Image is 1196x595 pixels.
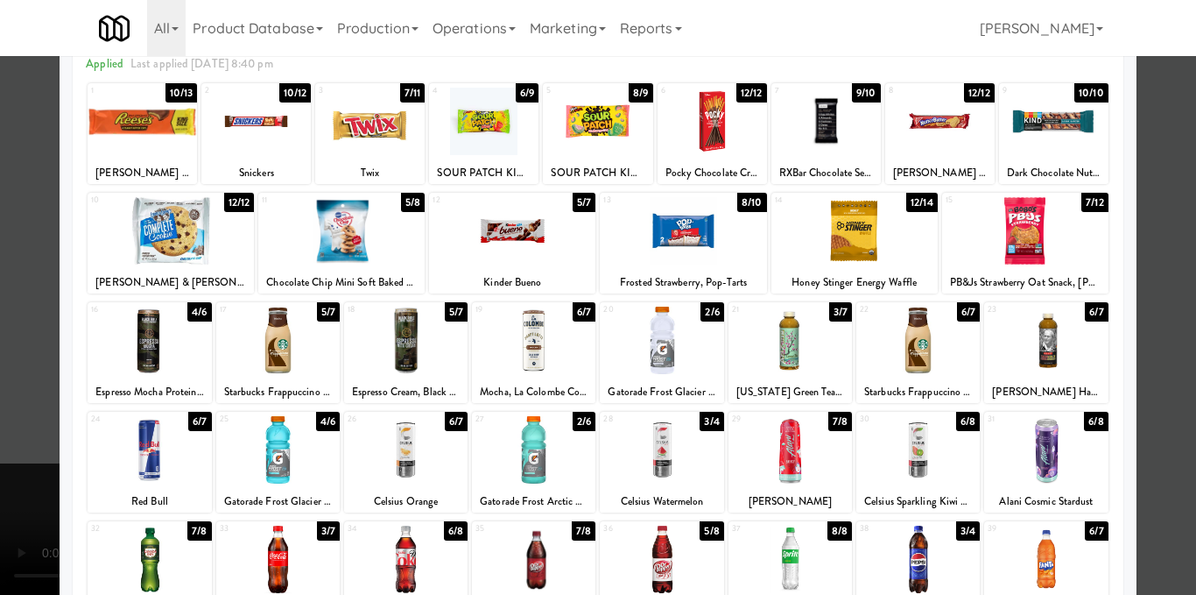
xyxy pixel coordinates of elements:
[279,83,312,103] div: 10/12
[828,412,852,431] div: 7/8
[216,381,340,403] div: Starbucks Frappuccino Mocha
[319,83,370,98] div: 3
[543,83,652,184] div: 58/9SOUR PATCH KIDS Watermelon Soft Chewy Candy
[603,521,662,536] div: 36
[429,83,538,184] div: 46/9SOUR PATCH KIDS Soft & Chewy Candy
[984,381,1108,403] div: [PERSON_NAME] Half and Half Iced Tea Lemonade Lite, [US_STATE]
[347,491,465,513] div: Celsius Orange
[188,412,211,431] div: 6/7
[660,162,764,184] div: Pocky Chocolate Cream Covered Biscuit Sticks
[90,272,251,294] div: [PERSON_NAME] & [PERSON_NAME], Chocolate Chip
[91,302,150,317] div: 16
[771,272,938,294] div: Honey Stinger Energy Waffle
[317,302,340,322] div: 5/7
[600,491,723,513] div: Celsius Watermelon
[987,491,1105,513] div: Alani Cosmic Stardust
[445,412,468,431] div: 6/7
[956,521,980,541] div: 3/4
[856,381,980,403] div: Starbucks Frappuccino Mocha
[775,193,855,208] div: 14
[771,193,938,294] div: 1412/14Honey Stinger Energy Waffle
[736,83,767,103] div: 12/12
[315,162,425,184] div: Twix
[942,272,1108,294] div: PB&Js Strawberry Oat Snack, [PERSON_NAME]
[602,381,721,403] div: Gatorade Frost Glacier Cherry
[99,13,130,44] img: Micromart
[475,521,534,536] div: 35
[472,412,595,513] div: 272/6Gatorade Frost Arctic Blitz
[775,83,827,98] div: 7
[400,83,425,103] div: 7/11
[216,491,340,513] div: Gatorade Frost Glacier Freeze
[946,193,1025,208] div: 15
[889,83,940,98] div: 8
[472,302,595,403] div: 196/7Mocha, La Colombe Coffee Draft Latte
[600,412,723,513] div: 283/4Celsius Watermelon
[224,193,255,212] div: 12/12
[728,302,852,403] div: 213/7[US_STATE] Green Tea with [MEDICAL_DATA] and Honey
[860,521,918,536] div: 38
[220,412,278,427] div: 25
[888,162,992,184] div: [PERSON_NAME] Butter Cookies
[91,521,150,536] div: 32
[827,521,852,541] div: 8/8
[728,491,852,513] div: [PERSON_NAME]
[216,412,340,513] div: 254/6Gatorade Frost Glacier Freeze
[859,491,977,513] div: Celsius Sparkling Kiwi Guava
[771,162,881,184] div: RXBar Chocolate Sea Salt
[1085,521,1108,541] div: 6/7
[1002,162,1106,184] div: Dark Chocolate Nuts & Sea Salt Kind Bar
[187,521,211,541] div: 7/8
[348,412,406,427] div: 26
[856,491,980,513] div: Celsius Sparkling Kiwi Guava
[573,412,595,431] div: 2/6
[600,381,723,403] div: Gatorade Frost Glacier Cherry
[88,491,211,513] div: Red Bull
[347,381,465,403] div: Espresso Cream, Black Rifle
[860,412,918,427] div: 30
[987,381,1105,403] div: [PERSON_NAME] Half and Half Iced Tea Lemonade Lite, [US_STATE]
[475,491,593,513] div: Gatorade Frost Arctic Blitz
[472,381,595,403] div: Mocha, La Colombe Coffee Draft Latte
[1085,302,1108,322] div: 6/7
[344,302,468,403] div: 185/7Espresso Cream, Black Rifle
[732,412,791,427] div: 29
[771,83,881,184] div: 79/10RXBar Chocolate Sea Salt
[315,83,425,184] div: 37/11Twix
[957,302,980,322] div: 6/7
[516,83,538,103] div: 6/9
[219,491,337,513] div: Gatorade Frost Glacier Freeze
[475,302,534,317] div: 19
[988,521,1046,536] div: 39
[629,83,652,103] div: 8/9
[545,162,650,184] div: SOUR PATCH KIDS Watermelon Soft Chewy Candy
[885,162,995,184] div: [PERSON_NAME] Butter Cookies
[661,83,713,98] div: 6
[475,412,534,427] div: 27
[603,302,662,317] div: 20
[573,193,595,212] div: 5/7
[88,302,211,403] div: 164/6Espresso Mocha Protein Coffee, Black Rifle
[774,272,935,294] div: Honey Stinger Energy Waffle
[130,55,273,72] span: Last applied [DATE] 8:40 pm
[732,302,791,317] div: 21
[600,302,723,403] div: 202/6Gatorade Frost Glacier Cherry
[852,83,880,103] div: 9/10
[433,83,484,98] div: 4
[856,302,980,403] div: 226/7Starbucks Frappuccino Mocha
[90,491,208,513] div: Red Bull
[429,193,595,294] div: 125/7Kinder Bueno
[444,521,468,541] div: 6/8
[401,193,425,212] div: 5/8
[572,521,595,541] div: 7/8
[956,412,980,431] div: 6/8
[344,412,468,513] div: 266/7Celsius Orange
[316,412,340,431] div: 4/6
[429,272,595,294] div: Kinder Bueno
[348,302,406,317] div: 18
[204,162,308,184] div: Snickers
[731,491,849,513] div: [PERSON_NAME]
[999,83,1108,184] div: 910/10Dark Chocolate Nuts & Sea Salt Kind Bar
[984,412,1108,513] div: 316/8Alani Cosmic Stardust
[603,193,683,208] div: 13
